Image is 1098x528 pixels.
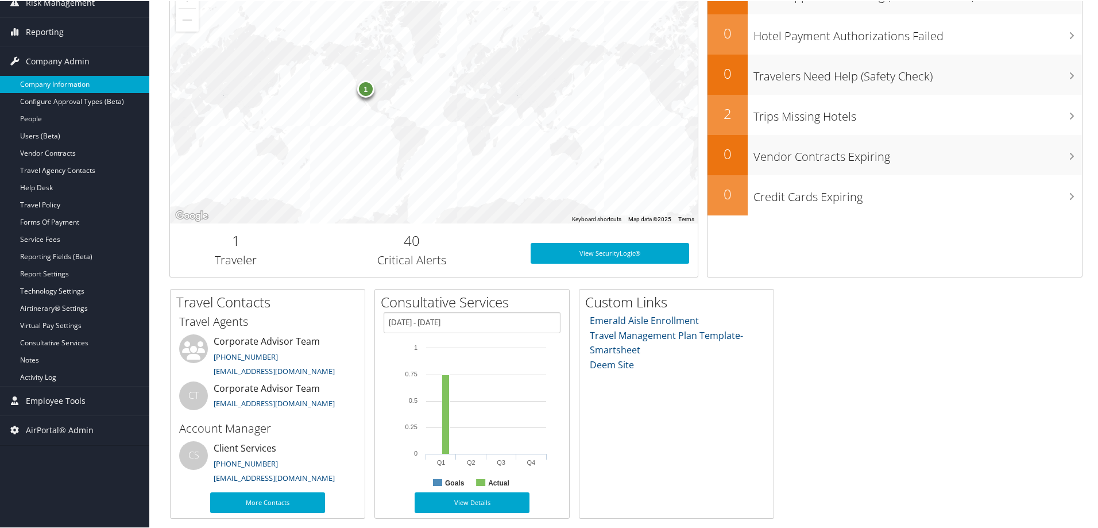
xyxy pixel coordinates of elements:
h2: 1 [179,230,293,249]
span: Employee Tools [26,386,86,414]
a: 2Trips Missing Hotels [707,94,1082,134]
a: View Details [415,491,529,512]
a: [EMAIL_ADDRESS][DOMAIN_NAME] [214,397,335,407]
text: Q2 [467,458,475,465]
text: Actual [488,478,509,486]
a: More Contacts [210,491,325,512]
li: Corporate Advisor Team [173,380,362,418]
button: Zoom out [176,7,199,30]
span: Company Admin [26,46,90,75]
div: CS [179,440,208,469]
li: Corporate Advisor Team [173,333,362,380]
h3: Trips Missing Hotels [753,102,1082,124]
h2: 0 [707,63,748,82]
a: 0Hotel Payment Authorizations Failed [707,13,1082,53]
h2: 40 [311,230,513,249]
text: Goals [445,478,465,486]
tspan: 0.25 [405,422,417,429]
h2: 0 [707,143,748,163]
a: [EMAIL_ADDRESS][DOMAIN_NAME] [214,365,335,375]
span: Map data ©2025 [628,215,671,221]
a: Deem Site [590,357,634,370]
tspan: 0 [414,449,417,456]
a: [PHONE_NUMBER] [214,457,278,468]
h2: 0 [707,22,748,42]
text: Q4 [527,458,536,465]
h3: Credit Cards Expiring [753,182,1082,204]
h3: Hotel Payment Authorizations Failed [753,21,1082,43]
h3: Account Manager [179,419,356,435]
a: 0Travelers Need Help (Safety Check) [707,53,1082,94]
a: Emerald Aisle Enrollment [590,313,699,326]
h3: Travel Agents [179,313,356,329]
div: 1 [357,79,374,97]
a: Terms (opens in new tab) [678,215,694,221]
h2: Travel Contacts [176,291,365,311]
span: AirPortal® Admin [26,415,94,444]
h2: Consultative Services [381,291,569,311]
a: [PHONE_NUMBER] [214,350,278,361]
a: 0Vendor Contracts Expiring [707,134,1082,174]
h3: Vendor Contracts Expiring [753,142,1082,164]
h2: 2 [707,103,748,122]
h3: Critical Alerts [311,251,513,267]
h2: Custom Links [585,291,774,311]
tspan: 0.5 [409,396,417,403]
text: Q1 [437,458,446,465]
tspan: 0.75 [405,369,417,376]
div: CT [179,380,208,409]
li: Client Services [173,440,362,487]
text: Q3 [497,458,505,465]
a: Travel Management Plan Template- Smartsheet [590,328,743,356]
img: Google [173,207,211,222]
h3: Traveler [179,251,293,267]
a: View SecurityLogic® [531,242,689,263]
h2: 0 [707,183,748,203]
span: Reporting [26,17,64,45]
a: [EMAIL_ADDRESS][DOMAIN_NAME] [214,472,335,482]
h3: Travelers Need Help (Safety Check) [753,61,1082,83]
a: Open this area in Google Maps (opens a new window) [173,207,211,222]
button: Keyboard shortcuts [572,214,621,222]
a: 0Credit Cards Expiring [707,174,1082,214]
tspan: 1 [414,343,417,350]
